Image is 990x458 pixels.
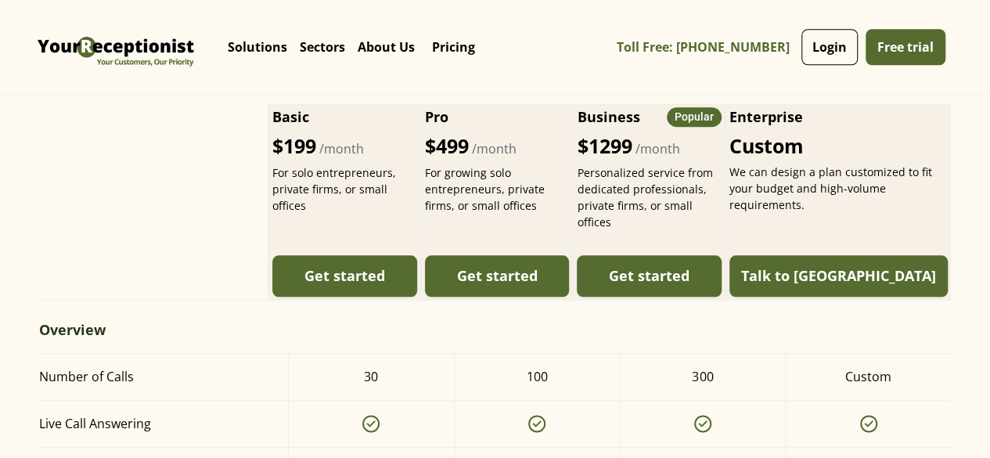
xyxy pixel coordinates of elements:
div: Number of Calls [39,366,269,388]
div: Sectors [293,16,351,78]
div: 100 [526,367,547,386]
div: About Us [351,16,421,78]
div: Popular [675,109,714,125]
div: Personalized service from dedicated professionals, private firms, or small offices [577,164,722,230]
div: Get started [456,265,537,287]
a: home [34,12,198,82]
a: Talk to [GEOGRAPHIC_DATA] [729,255,948,297]
div: $499 [425,134,570,158]
a: Get started [272,255,417,297]
a: Login [801,29,858,65]
div: Overview [39,319,951,341]
div: For solo entrepreneurs, private firms, or small offices [272,164,417,214]
div: For growing solo entrepreneurs, private firms, or small offices [425,164,570,214]
a: Get started [577,255,722,297]
div: Get started [609,265,689,287]
p: Solutions [228,39,287,55]
h2: Business [577,106,639,128]
div: $1299 [577,134,722,158]
div: Live Call Answering [39,413,269,435]
p: Sectors [300,39,345,55]
div: 300 [692,367,713,386]
a: Get started [425,255,570,297]
h2: Pro [425,106,570,128]
img: Virtual Receptionist - Answering Service - Call and Live Chat Receptionist - Virtual Receptionist... [34,12,198,82]
h2: Enterprise [729,106,948,128]
iframe: Chat Widget [729,289,990,458]
span: /month [472,140,517,157]
p: About Us [358,39,415,55]
div: $199 [272,134,417,158]
h2: Basic [272,106,309,128]
div: Custom [729,134,948,157]
div: We can design a plan customized to fit your budget and high-volume requirements. [729,164,948,213]
span: /month [635,140,679,157]
div: Get started [304,265,385,287]
a: Free trial [866,29,945,65]
a: Toll Free: [PHONE_NUMBER] [617,30,797,65]
div: 30 [364,367,378,386]
a: Pricing [421,23,486,70]
span: /month [319,140,364,157]
div: Talk to [GEOGRAPHIC_DATA] [741,265,936,287]
div: Solutions [221,16,293,78]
